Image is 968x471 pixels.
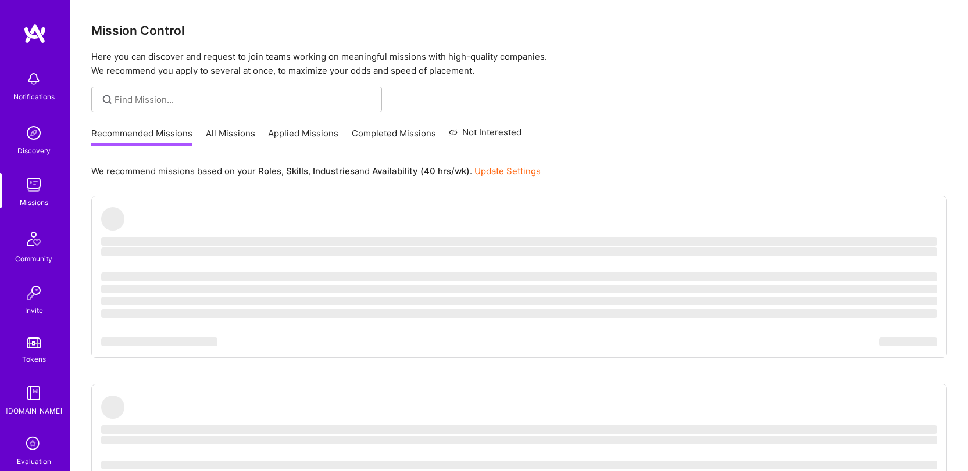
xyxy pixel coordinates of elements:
[22,281,45,304] img: Invite
[25,304,43,317] div: Invite
[449,125,521,146] a: Not Interested
[17,145,51,157] div: Discovery
[23,433,45,455] i: icon SelectionTeam
[22,121,45,145] img: discovery
[101,93,114,106] i: icon SearchGrey
[15,253,52,265] div: Community
[91,23,947,38] h3: Mission Control
[268,127,338,146] a: Applied Missions
[6,405,62,417] div: [DOMAIN_NAME]
[22,353,46,365] div: Tokens
[22,173,45,196] img: teamwork
[206,127,255,146] a: All Missions
[474,166,541,177] a: Update Settings
[20,196,48,208] div: Missions
[91,127,192,146] a: Recommended Missions
[27,337,41,348] img: tokens
[20,225,48,253] img: Community
[115,94,373,106] input: Find Mission...
[13,91,55,103] div: Notifications
[313,166,355,177] b: Industries
[17,455,51,468] div: Evaluation
[22,67,45,91] img: bell
[258,166,281,177] b: Roles
[352,127,436,146] a: Completed Missions
[286,166,308,177] b: Skills
[372,166,470,177] b: Availability (40 hrs/wk)
[23,23,47,44] img: logo
[91,50,947,78] p: Here you can discover and request to join teams working on meaningful missions with high-quality ...
[22,382,45,405] img: guide book
[91,165,541,177] p: We recommend missions based on your , , and .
